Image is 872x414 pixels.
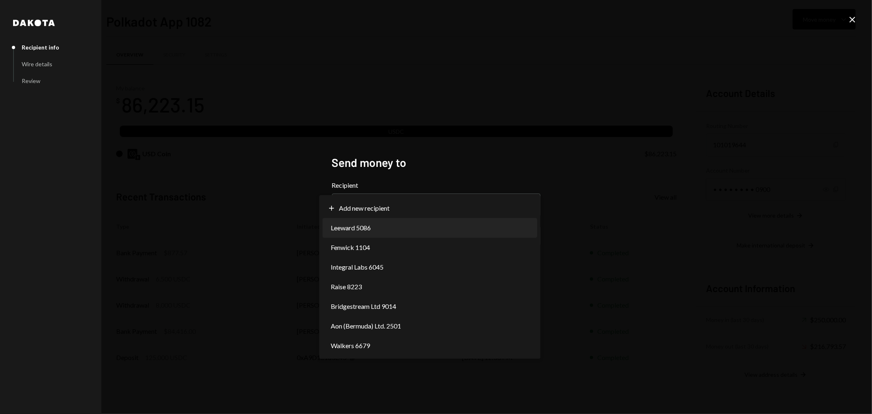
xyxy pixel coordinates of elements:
[332,155,540,171] h2: Send money to
[22,61,52,67] div: Wire details
[339,203,390,213] span: Add new recipient
[331,282,362,292] span: Raise 8223
[331,262,383,272] span: Integral Labs 6045
[332,180,540,190] label: Recipient
[331,321,401,331] span: Aon (Bermuda) Ltd. 2501
[331,301,396,311] span: Bridgestream Ltd 9014
[331,243,370,252] span: Fenwick 1104
[331,223,371,233] span: Leeward 5086
[22,77,40,84] div: Review
[331,341,370,351] span: Walkers 6679
[332,193,540,216] button: Recipient
[22,44,59,51] div: Recipient info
